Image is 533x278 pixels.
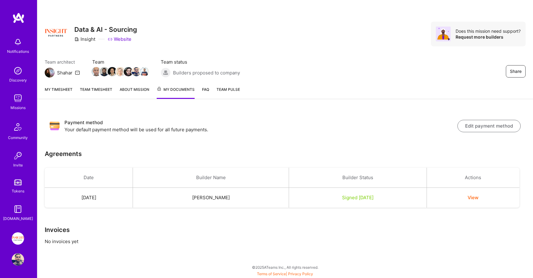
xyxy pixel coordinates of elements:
div: Insight [74,36,95,42]
a: About Mission [120,86,149,99]
span: Team [92,59,148,65]
h3: Data & AI - Sourcing [74,26,137,33]
h3: Payment method [64,119,457,126]
th: Date [45,168,133,188]
img: Team Member Avatar [140,67,149,76]
span: Share [510,68,522,74]
div: Request more builders [456,34,521,40]
div: Does this mission need support? [456,28,521,34]
p: Your default payment method will be used for all future payments. [64,126,457,133]
div: Shahar [57,69,72,76]
span: My Documents [157,86,195,93]
td: [DATE] [45,188,133,208]
th: Actions [427,168,519,188]
div: Missions [10,104,26,111]
img: Company Logo [45,22,67,44]
a: My timesheet [45,86,72,99]
a: Insight Partners: Data & AI - Sourcing [10,232,26,245]
a: Team Member Avatar [116,66,124,77]
i: icon Mail [75,70,80,75]
div: © 2025 ATeams Inc., All rights reserved. [37,259,533,275]
span: Team architect [45,59,80,65]
p: No invoices yet [45,238,526,245]
img: Avatar [436,27,451,41]
a: My Documents [157,86,195,99]
a: Team Member Avatar [92,66,100,77]
img: tokens [14,179,22,185]
th: Builder Name [133,168,289,188]
h3: Agreements [45,150,82,158]
span: Team status [161,59,240,65]
img: Builders proposed to company [161,68,171,78]
img: Team Member Avatar [100,67,109,76]
img: Team Member Avatar [116,67,125,76]
img: bell [12,36,24,48]
img: User Avatar [12,253,24,266]
div: Discovery [9,77,27,83]
img: Invite [12,150,24,162]
button: Share [506,65,526,78]
div: Invite [13,162,23,168]
img: discovery [12,65,24,77]
span: Builders proposed to company [173,69,240,76]
button: View [468,194,478,201]
span: Team Pulse [217,87,240,92]
img: Payment method [50,121,60,131]
img: Insight Partners: Data & AI - Sourcing [12,232,24,245]
img: Team Member Avatar [108,67,117,76]
div: Signed [DATE] [296,194,419,201]
a: Team Member Avatar [140,66,148,77]
a: Team Member Avatar [100,66,108,77]
th: Builder Status [289,168,427,188]
img: Community [10,120,25,134]
i: icon CompanyGray [74,37,79,42]
td: [PERSON_NAME] [133,188,289,208]
h3: Invoices [45,226,526,234]
div: Community [8,134,28,141]
a: Team timesheet [80,86,112,99]
img: Team Member Avatar [124,67,133,76]
img: teamwork [12,92,24,104]
a: Team Member Avatar [124,66,132,77]
a: FAQ [202,86,209,99]
div: Notifications [7,48,29,55]
a: User Avatar [10,253,26,266]
img: Team Architect [45,68,55,78]
a: Team Pulse [217,86,240,99]
img: Team Member Avatar [92,67,101,76]
img: logo [12,12,25,23]
a: Team Member Avatar [132,66,140,77]
div: [DOMAIN_NAME] [3,215,33,222]
button: Edit payment method [457,120,521,132]
img: guide book [12,203,24,215]
div: Tokens [12,188,24,194]
a: Website [108,36,131,42]
a: Privacy Policy [288,272,313,276]
img: Team Member Avatar [132,67,141,76]
span: | [257,272,313,276]
a: Team Member Avatar [108,66,116,77]
a: Terms of Service [257,272,286,276]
